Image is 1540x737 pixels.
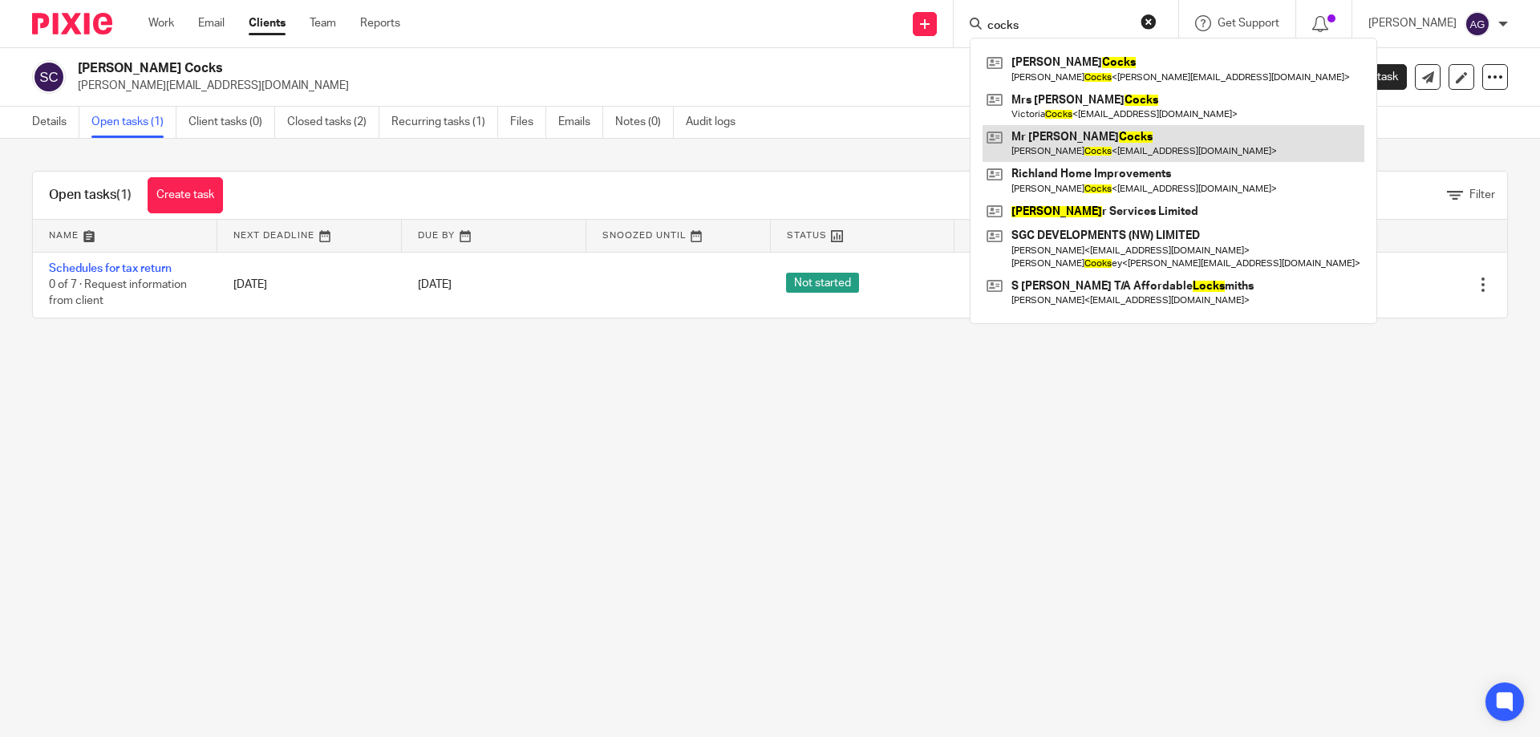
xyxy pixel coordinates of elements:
a: Recurring tasks (1) [391,107,498,138]
p: [PERSON_NAME] [1368,15,1457,31]
span: Snoozed Until [602,231,687,240]
a: Schedules for tax return [49,263,172,274]
span: Filter [1469,189,1495,200]
a: Client tasks (0) [188,107,275,138]
button: Clear [1141,14,1157,30]
a: Open tasks (1) [91,107,176,138]
a: Reports [360,15,400,31]
a: Create task [148,177,223,213]
img: svg%3E [1465,11,1490,37]
a: Notes (0) [615,107,674,138]
h2: [PERSON_NAME] Cocks [78,60,1048,77]
span: Not started [786,273,859,293]
a: Emails [558,107,603,138]
p: [PERSON_NAME][EMAIL_ADDRESS][DOMAIN_NAME] [78,78,1290,94]
a: Closed tasks (2) [287,107,379,138]
input: Search [986,19,1130,34]
a: Details [32,107,79,138]
a: Team [310,15,336,31]
a: Audit logs [686,107,748,138]
span: (1) [116,188,132,201]
span: Get Support [1218,18,1279,29]
span: Status [787,231,827,240]
span: [DATE] [418,279,452,290]
img: Pixie [32,13,112,34]
a: Work [148,15,174,31]
img: svg%3E [32,60,66,94]
td: [DATE] [217,252,402,318]
a: Clients [249,15,286,31]
span: 0 of 7 · Request information from client [49,279,187,307]
h1: Open tasks [49,187,132,204]
a: Files [510,107,546,138]
a: Email [198,15,225,31]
